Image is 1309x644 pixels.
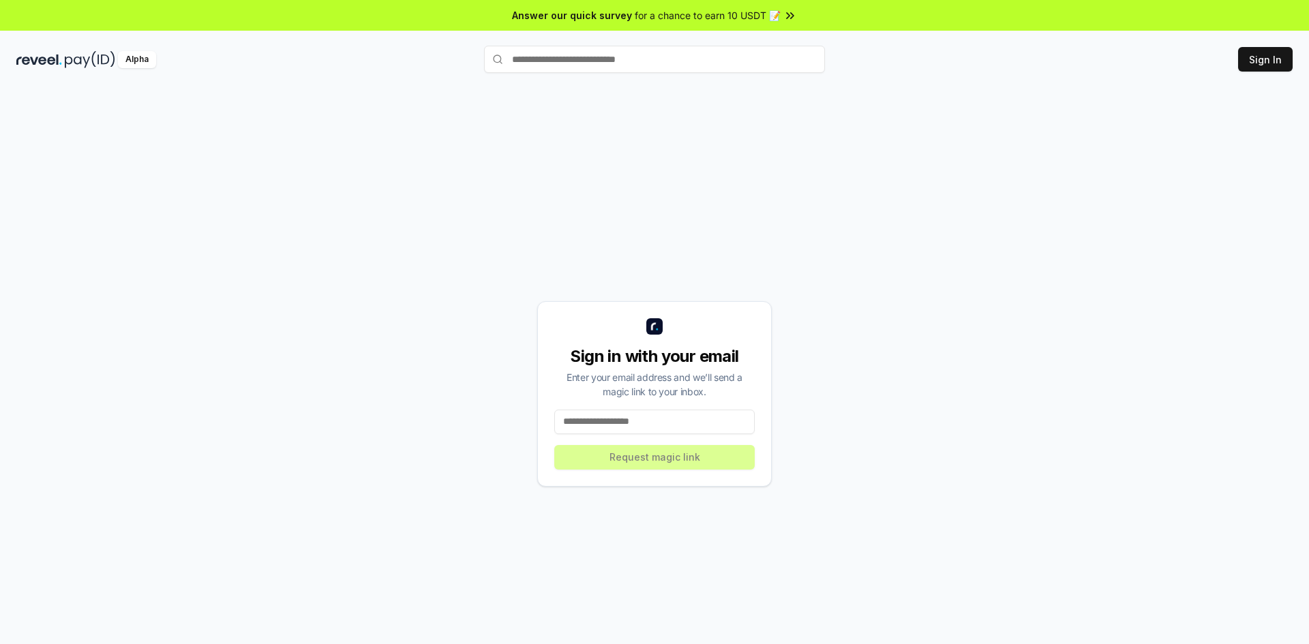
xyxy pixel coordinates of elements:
[118,51,156,68] div: Alpha
[554,346,755,367] div: Sign in with your email
[16,51,62,68] img: reveel_dark
[65,51,115,68] img: pay_id
[635,8,781,22] span: for a chance to earn 10 USDT 📝
[554,370,755,399] div: Enter your email address and we’ll send a magic link to your inbox.
[1238,47,1293,72] button: Sign In
[646,318,663,335] img: logo_small
[512,8,632,22] span: Answer our quick survey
